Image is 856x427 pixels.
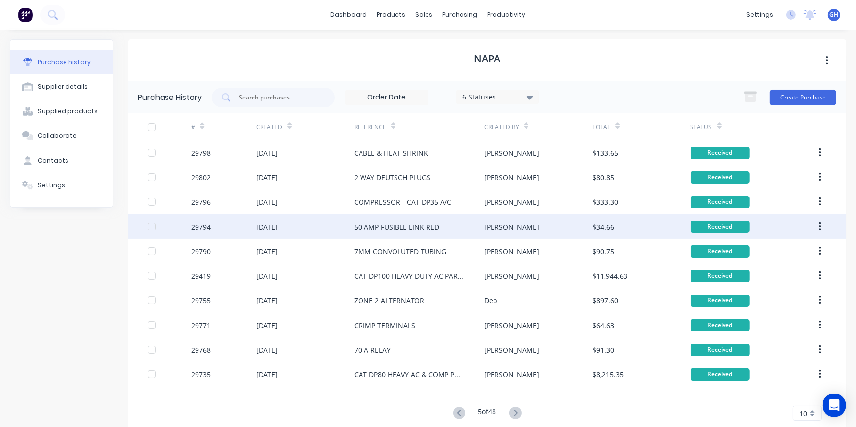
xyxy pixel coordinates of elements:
[593,345,614,355] div: $91.30
[10,50,113,74] button: Purchase history
[484,271,539,281] div: [PERSON_NAME]
[354,222,439,232] div: 50 AMP FUSIBLE LINK RED
[484,222,539,232] div: [PERSON_NAME]
[691,245,750,258] div: Received
[691,171,750,184] div: Received
[138,92,202,103] div: Purchase History
[593,246,614,257] div: $90.75
[484,320,539,330] div: [PERSON_NAME]
[10,74,113,99] button: Supplier details
[256,296,278,306] div: [DATE]
[256,369,278,380] div: [DATE]
[256,345,278,355] div: [DATE]
[830,10,839,19] span: GH
[741,7,778,22] div: settings
[354,369,464,380] div: CAT DP80 HEAVY AC & COMP PARTS X 2
[799,408,807,419] span: 10
[10,173,113,197] button: Settings
[484,197,539,207] div: [PERSON_NAME]
[593,123,610,131] div: Total
[354,172,430,183] div: 2 WAY DEUTSCH PLUGS
[354,345,391,355] div: 70 A RELAY
[238,93,320,102] input: Search purchases...
[38,107,98,116] div: Supplied products
[593,197,618,207] div: $333.30
[256,246,278,257] div: [DATE]
[354,246,446,257] div: 7MM CONVOLUTED TUBING
[191,296,211,306] div: 29755
[691,147,750,159] div: Received
[191,222,211,232] div: 29794
[191,123,195,131] div: #
[256,148,278,158] div: [DATE]
[593,148,618,158] div: $133.65
[354,123,386,131] div: Reference
[191,148,211,158] div: 29798
[354,296,424,306] div: ZONE 2 ALTERNATOR
[345,90,428,105] input: Order Date
[691,196,750,208] div: Received
[191,271,211,281] div: 29419
[593,172,614,183] div: $80.85
[256,271,278,281] div: [DATE]
[354,320,415,330] div: CRIMP TERMINALS
[191,320,211,330] div: 29771
[484,345,539,355] div: [PERSON_NAME]
[484,369,539,380] div: [PERSON_NAME]
[691,295,750,307] div: Received
[770,90,836,105] button: Create Purchase
[411,7,438,22] div: sales
[10,124,113,148] button: Collaborate
[593,222,614,232] div: $34.66
[256,197,278,207] div: [DATE]
[191,345,211,355] div: 29768
[593,271,627,281] div: $11,944.63
[191,246,211,257] div: 29790
[691,344,750,356] div: Received
[691,368,750,381] div: Received
[38,156,68,165] div: Contacts
[38,82,88,91] div: Supplier details
[326,7,372,22] a: dashboard
[191,197,211,207] div: 29796
[691,319,750,331] div: Received
[462,92,533,102] div: 6 Statuses
[38,131,77,140] div: Collaborate
[691,123,712,131] div: Status
[483,7,530,22] div: productivity
[478,406,496,421] div: 5 of 48
[10,148,113,173] button: Contacts
[474,53,500,65] h1: NAPA
[18,7,33,22] img: Factory
[484,172,539,183] div: [PERSON_NAME]
[484,148,539,158] div: [PERSON_NAME]
[372,7,411,22] div: products
[593,369,624,380] div: $8,215.35
[593,320,614,330] div: $64.63
[354,148,428,158] div: CABLE & HEAT SHRINK
[484,296,497,306] div: Deb
[256,172,278,183] div: [DATE]
[354,271,464,281] div: CAT DP100 HEAVY DUTY AC PARTS X 3
[484,246,539,257] div: [PERSON_NAME]
[691,221,750,233] div: Received
[354,197,452,207] div: COMPRESSOR - CAT DP35 A/C
[484,123,519,131] div: Created By
[38,181,65,190] div: Settings
[191,369,211,380] div: 29735
[823,394,846,417] div: Open Intercom Messenger
[438,7,483,22] div: purchasing
[256,222,278,232] div: [DATE]
[593,296,618,306] div: $897.60
[256,320,278,330] div: [DATE]
[10,99,113,124] button: Supplied products
[256,123,282,131] div: Created
[691,270,750,282] div: Received
[38,58,91,66] div: Purchase history
[191,172,211,183] div: 29802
